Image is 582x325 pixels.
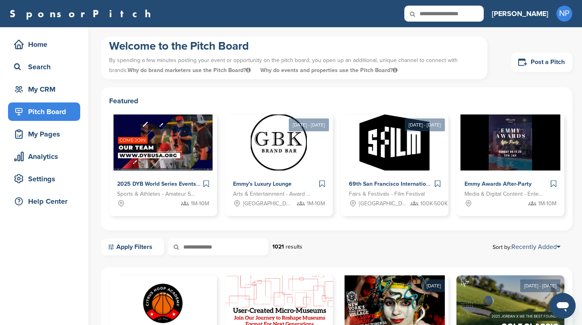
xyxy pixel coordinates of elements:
span: NP [556,6,572,22]
div: [DATE] - [DATE] [520,279,560,292]
a: Sponsorpitch & Emmy Awards After-Party Media & Digital Content - Entertainment 1M-10M [456,114,564,216]
strong: 1021 [272,243,284,250]
a: My CRM [8,80,80,98]
span: Emmy Awards After-Party [464,181,531,187]
a: Help Center [8,192,80,211]
span: Emmy's Luxury Lounge [233,181,292,187]
span: Why do brand marketers use the Pitch Board? [128,67,252,74]
a: My Pages [8,125,80,143]
h2: Featured [109,95,564,106]
div: Search [12,60,80,74]
div: Settings [12,172,80,186]
img: Sponsorpitch & [359,114,430,171]
a: Pitch Board [8,102,80,121]
a: Post a Pitch [511,52,572,72]
span: 1M-10M [538,199,556,208]
span: Media & Digital Content - Entertainment [464,190,544,199]
a: Settings [8,170,80,188]
span: Sports & Athletes - Amateur Sports Leagues [117,190,197,199]
span: [GEOGRAPHIC_DATA], [GEOGRAPHIC_DATA] [243,199,293,208]
a: [PERSON_NAME] [492,5,548,22]
div: My CRM [12,82,80,96]
span: Why do events and properties use the Pitch Board? [260,67,397,74]
div: Pitch Board [12,104,80,119]
div: Help Center [12,194,80,209]
span: 2025 DYB World Series Events [117,181,196,187]
a: Search [8,58,80,76]
a: [DATE] - [DATE] Sponsorpitch & Emmy's Luxury Lounge Arts & Entertainment - Award Show [GEOGRAPHIC... [225,102,333,216]
span: results [286,243,302,250]
img: Sponsorpitch & [114,114,213,171]
a: [DATE] - [DATE] Sponsorpitch & 69th San Francisco International Film Festival Fairs & Festivals -... [341,102,449,216]
div: Analytics [12,149,80,164]
h1: Welcome to the Pitch Board [109,39,479,53]
span: 69th San Francisco International Film Festival [349,181,469,187]
iframe: Button to launch messaging window [550,293,576,319]
span: 1M-10M [307,199,325,208]
span: 1M-10M [191,199,209,208]
div: My Pages [12,127,80,141]
img: Sponsorpitch & [251,114,307,171]
span: Sort by: [493,244,560,250]
a: Apply Filters [101,239,164,255]
a: SponsorPitch [10,8,156,19]
h3: [PERSON_NAME] [492,8,548,19]
a: Analytics [8,147,80,166]
a: Recently Added [511,243,560,251]
span: Fairs & Festivals - Film Festival [349,190,425,199]
img: Sponsorpitch & [460,114,560,171]
span: Arts & Entertainment - Award Show [233,190,313,199]
div: [DATE] [423,279,445,292]
div: Home [12,37,80,52]
span: 100K-500K [420,199,448,208]
div: [DATE] - [DATE] [289,118,329,131]
div: [DATE] - [DATE] [405,118,445,131]
a: Home [8,35,80,54]
a: Sponsorpitch & 2025 DYB World Series Events Sports & Athletes - Amateur Sports Leagues 1M-10M [109,114,217,216]
p: By spending a few minutes posting your event or opportunity on the pitch board, you open up an ad... [109,53,479,77]
span: [GEOGRAPHIC_DATA], [GEOGRAPHIC_DATA] [359,199,409,208]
